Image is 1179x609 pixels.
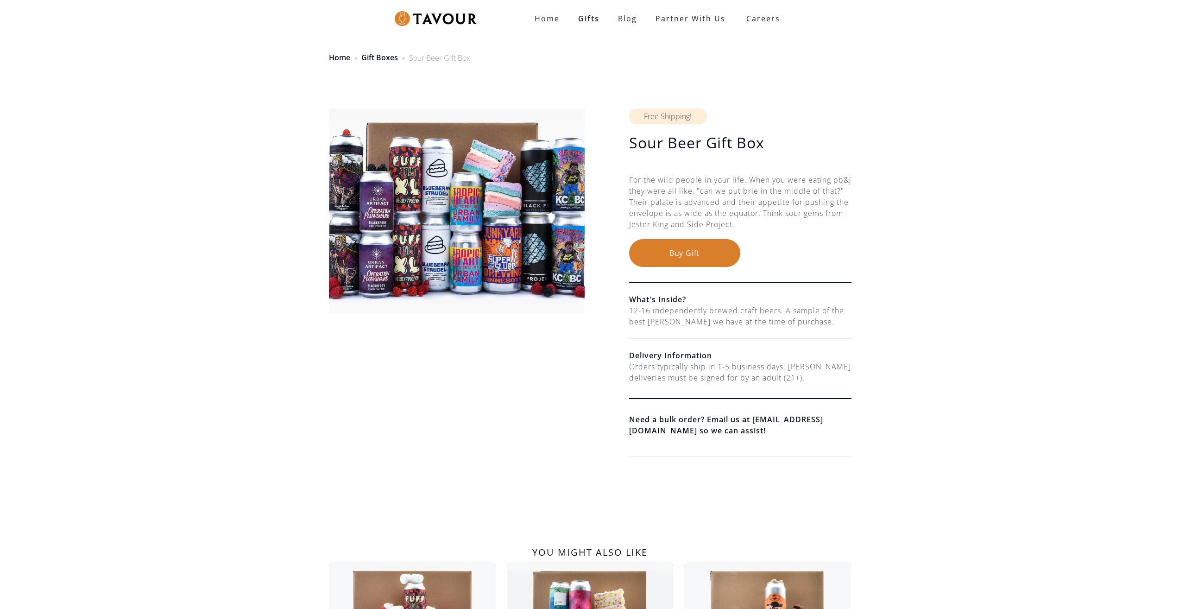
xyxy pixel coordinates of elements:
[629,361,851,383] div: Orders typically ship in 1-5 business days. [PERSON_NAME] deliveries must be signed for by an adu...
[629,350,851,361] h6: Delivery Information
[525,9,569,28] a: Home
[329,543,851,562] h2: You might also like
[746,9,780,28] strong: Careers
[629,239,740,267] button: Buy Gift
[569,9,609,28] a: Gifts
[646,9,735,28] a: partner with us
[409,52,470,63] div: Sour Beer Gift Box
[361,52,398,63] a: Gift Boxes
[629,305,851,327] div: 12-16 independently brewed craft beers. A sample of the best [PERSON_NAME] we have at the time of...
[535,13,560,24] strong: Home
[609,9,646,28] a: Blog
[629,108,707,124] div: Free Shipping!
[629,133,851,152] h1: Sour Beer Gift Box
[629,414,851,436] a: Need a bulk order? Email us at [EMAIL_ADDRESS][DOMAIN_NAME] so we can assist!
[735,6,787,32] a: Careers
[629,294,851,305] h6: What's Inside?
[629,174,851,239] div: For the wild people in your life. When you were eating pb&j they were all like, "can we put brie ...
[329,52,350,63] a: Home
